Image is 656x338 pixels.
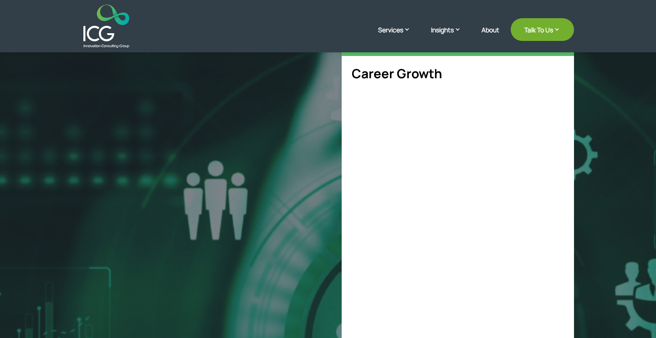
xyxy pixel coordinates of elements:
a: About [482,26,499,48]
img: ICG [83,5,129,48]
a: Services [378,25,420,48]
a: Insights [431,25,470,48]
iframe: Chat Widget [610,294,656,338]
h5: Career Growth [352,66,564,86]
a: Talk To Us [511,18,574,41]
